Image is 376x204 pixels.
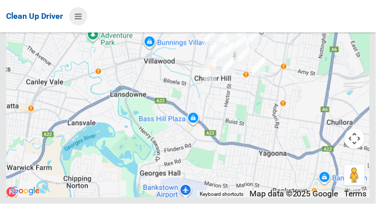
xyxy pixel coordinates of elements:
[216,41,237,66] div: 26 Grevillea Road, CHESTER HILL NSW 2162<br>Status : AssignedToRoute<br><a href="/driver/booking/...
[234,43,255,68] div: 33 Amesbury Avenue, SEFTON NSW 2162<br>Status : AssignedToRoute<br><a href="/driver/booking/48352...
[242,26,262,52] div: 9 Munro Street, SEFTON NSW 2162<br>Status : AssignedToRoute<br><a href="/driver/booking/483798/co...
[212,37,233,63] div: 6 Leicester Street, CHESTER HILL NSW 2162<br>Status : AssignedToRoute<br><a href="/driver/booking...
[9,185,42,198] img: Google
[6,11,63,21] span: Clean Up Driver
[344,189,367,199] a: Terms (opens in new tab)
[210,33,230,59] div: 138 Virgil Avenue, CHESTER HILL NSW 2162<br>Status : AssignedToRoute<br><a href="/driver/booking/...
[249,189,338,199] span: Map data ©2025 Google
[218,54,238,80] div: 76 Proctor Parade, CHESTER HILL NSW 2162<br>Status : AssignedToRoute<br><a href="/driver/booking/...
[9,185,42,198] a: Click to see this area on Google Maps
[219,53,239,78] div: 23 Judith Street, CHESTER HILL NSW 2162<br>Status : AssignedToRoute<br><a href="/driver/booking/4...
[206,35,227,60] div: 95 Virgil Avenue, CHESTER HILL NSW 2162<br>Status : AssignedToRoute<br><a href="/driver/booking/4...
[6,9,63,24] a: Clean Up Driver
[344,165,365,186] button: Drag Pegman onto the map to open Street View
[247,55,268,81] div: 8 Rose Street, SEFTON NSW 2162<br>Status : AssignedToRoute<br><a href="/driver/booking/482729/com...
[199,55,220,81] div: 122 Orchard Road, CHESTER HILL NSW 2162<br>Status : AssignedToRoute<br><a href="/driver/booking/4...
[344,129,365,149] button: Map camera controls
[199,26,220,51] div: 2/9 Biara Street, CHESTER HILL NSW 2162<br>Status : AssignedToRoute<br><a href="/driver/booking/4...
[225,36,245,61] div: 84 Virgil Avenue, CHESTER HILL NSW 2162<br>Status : AssignedToRoute<br><a href="/driver/booking/4...
[200,191,243,198] button: Keyboard shortcuts
[217,39,237,65] div: 20 Grevillea Road, CHESTER HILL NSW 2162<br>Status : AssignedToRoute<br><a href="/driver/booking/...
[206,34,226,60] div: 97 Virgil Avenue, CHESTER HILL NSW 2162<br>Status : AssignedToRoute<br><a href="/driver/booking/4...
[200,60,220,85] div: 90 Jocelyn Street, CHESTER HILL NSW 2162<br>Status : AssignedToRoute<br><a href="/driver/booking/...
[249,53,270,79] div: 5 Rose Street, SEFTON NSW 2162<br>Status : AssignedToRoute<br><a href="/driver/booking/483263/com...
[210,43,231,69] div: 5 Chester Hill Road, CHESTER HILL NSW 2162<br>Status : AssignedToRoute<br><a href="/driver/bookin...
